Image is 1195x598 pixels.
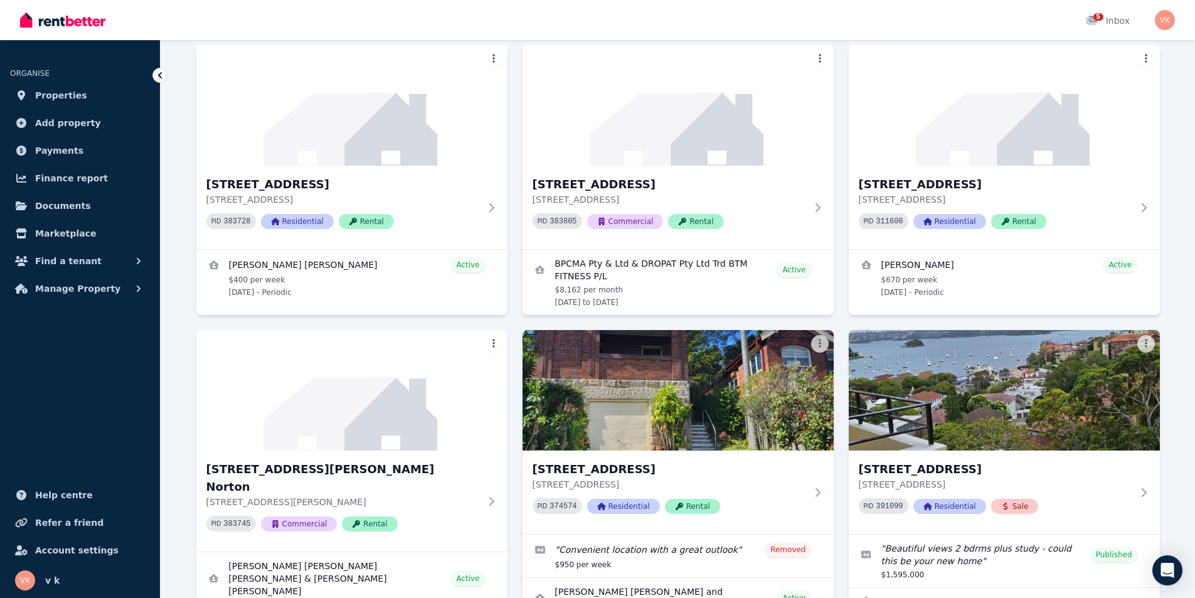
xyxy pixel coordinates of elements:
img: 18/25 Alfred Rd, Chipping Norton [196,330,507,451]
code: 374574 [550,502,576,511]
button: More options [485,335,502,353]
span: Rental [339,214,394,229]
img: 2/58 Lawrie Dr, Collingwood Park [196,45,507,166]
a: Add property [10,110,150,136]
span: Help centre [35,488,93,503]
h3: [STREET_ADDRESS][PERSON_NAME] Norton [206,461,480,496]
button: More options [811,335,829,353]
span: Rental [668,214,723,229]
a: Edit listing: Convenient location with a great outlook [523,535,834,577]
span: Residential [913,499,986,514]
div: Open Intercom Messenger [1152,555,1182,585]
code: 311600 [876,217,903,226]
code: 383728 [223,217,250,226]
p: [STREET_ADDRESS][PERSON_NAME] [206,496,480,508]
small: PID [864,503,874,510]
a: Account settings [10,538,150,563]
small: PID [211,218,221,225]
span: Residential [913,214,986,229]
span: Residential [587,499,660,514]
button: More options [485,50,502,68]
p: [STREET_ADDRESS] [533,478,806,491]
p: [STREET_ADDRESS] [859,478,1132,491]
a: Marketplace [10,221,150,246]
a: Finance report [10,166,150,191]
img: 91/177 Bellevue Rd, Bellevue Hill [849,330,1160,451]
a: View details for BPCMA Pty & Ltd & DROPAT Pty Ltd Trd BTM FITNESS P/L [523,250,834,315]
span: Documents [35,198,91,213]
button: Manage Property [10,276,150,301]
span: Refer a friend [35,515,104,530]
button: More options [1137,335,1155,353]
p: [STREET_ADDRESS] [206,193,480,206]
a: Edit listing: Beautiful views 2 bdrms plus study - could this be your new home [849,535,1160,587]
span: Marketplace [35,226,96,241]
p: [STREET_ADDRESS] [533,193,806,206]
span: Manage Property [35,281,120,296]
span: Properties [35,88,87,103]
code: 383745 [223,520,250,528]
h3: [STREET_ADDRESS] [206,176,480,193]
small: PID [538,218,548,225]
span: Rental [991,214,1046,229]
a: 91/177 Bellevue Rd, Bellevue Hill[STREET_ADDRESS][STREET_ADDRESS]PID 391099ResidentialSale [849,330,1160,534]
h3: [STREET_ADDRESS] [859,176,1132,193]
p: [STREET_ADDRESS] [859,193,1132,206]
a: View details for Jasmin Cathy Brown [196,250,507,305]
span: Commercial [587,214,664,229]
span: Add property [35,115,101,131]
span: Finance report [35,171,108,186]
img: 7/5 Wolseley Street, Drummoyne [849,45,1160,166]
img: v k [1155,10,1175,30]
button: More options [1137,50,1155,68]
a: 3/42 Seton Rd, Moorebank[STREET_ADDRESS][STREET_ADDRESS]PID 383805CommercialRental [523,45,834,249]
span: ORGANISE [10,69,50,78]
h3: [STREET_ADDRESS] [533,176,806,193]
span: 5 [1093,13,1103,21]
span: Sale [991,499,1039,514]
a: 21 Holdsworth St, Neutral Bay[STREET_ADDRESS][STREET_ADDRESS]PID 374574ResidentialRental [523,330,834,534]
a: 18/25 Alfred Rd, Chipping Norton[STREET_ADDRESS][PERSON_NAME] Norton[STREET_ADDRESS][PERSON_NAME]... [196,330,507,552]
h3: [STREET_ADDRESS] [533,461,806,478]
span: Account settings [35,543,119,558]
img: RentBetter [20,11,105,29]
span: Residential [261,214,334,229]
code: 383805 [550,217,576,226]
span: Rental [342,516,397,531]
a: View details for Phillip Wild [849,250,1160,305]
a: 7/5 Wolseley Street, Drummoyne[STREET_ADDRESS][STREET_ADDRESS]PID 311600ResidentialRental [849,45,1160,249]
small: PID [864,218,874,225]
span: Rental [665,499,720,514]
a: Help centre [10,483,150,508]
span: Commercial [261,516,337,531]
button: Find a tenant [10,248,150,274]
a: 2/58 Lawrie Dr, Collingwood Park[STREET_ADDRESS][STREET_ADDRESS]PID 383728ResidentialRental [196,45,507,249]
a: Refer a friend [10,510,150,535]
span: Payments [35,143,83,158]
small: PID [211,520,221,527]
span: Find a tenant [35,254,102,269]
span: v k [45,573,60,588]
a: Properties [10,83,150,108]
small: PID [538,503,548,510]
a: Payments [10,138,150,163]
code: 391099 [876,502,903,511]
h3: [STREET_ADDRESS] [859,461,1132,478]
img: v k [15,570,35,590]
img: 21 Holdsworth St, Neutral Bay [523,330,834,451]
img: 3/42 Seton Rd, Moorebank [523,45,834,166]
button: More options [811,50,829,68]
div: Inbox [1086,14,1130,27]
a: Documents [10,193,150,218]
